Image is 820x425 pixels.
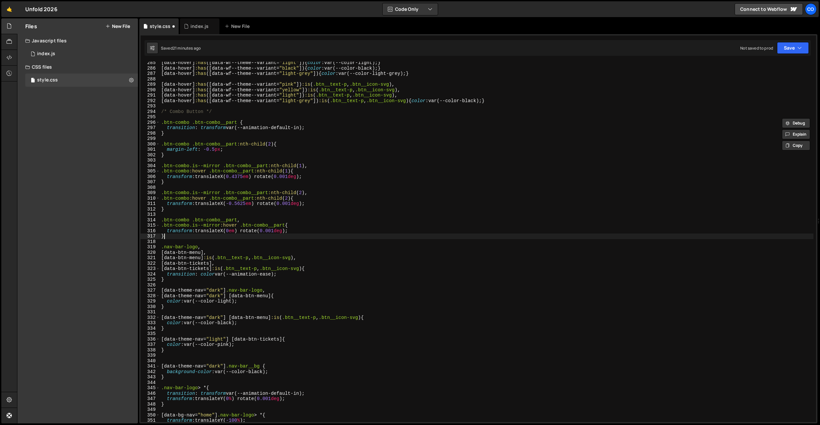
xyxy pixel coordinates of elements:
div: 297 [141,125,160,131]
div: 298 [141,131,160,136]
div: 304 [141,163,160,169]
div: 302 [141,152,160,158]
div: 294 [141,109,160,115]
div: 328 [141,293,160,299]
div: Javascript files [17,34,138,47]
div: 301 [141,147,160,152]
div: 312 [141,207,160,212]
div: 311 [141,201,160,207]
div: 313 [141,212,160,217]
div: 314 [141,217,160,223]
div: 351 [141,418,160,423]
a: 🤙 [1,1,17,17]
div: 17293/47925.css [25,74,138,87]
div: 290 [141,87,160,93]
div: 310 [141,196,160,201]
div: Unfold 2026 [25,5,57,13]
div: 315 [141,223,160,228]
button: Code Only [383,3,438,15]
div: 334 [141,326,160,331]
div: New File [225,23,252,30]
div: 332 [141,315,160,321]
div: style.css [150,23,170,30]
div: 289 [141,82,160,87]
div: 325 [141,277,160,282]
div: 342 [141,369,160,375]
div: CSS files [17,60,138,74]
button: Save [777,42,809,54]
div: 319 [141,244,160,250]
div: 291 [141,93,160,98]
div: 326 [141,282,160,288]
div: 327 [141,288,160,293]
div: index.js [37,51,55,57]
div: index.js [190,23,209,30]
div: 288 [141,77,160,82]
button: Explain [782,129,810,139]
div: 305 [141,168,160,174]
div: 336 [141,337,160,342]
h2: Files [25,23,37,30]
div: 285 [141,60,160,66]
div: 345 [141,385,160,391]
a: Co [805,3,817,15]
div: 340 [141,358,160,364]
button: New File [105,24,130,29]
div: 316 [141,228,160,234]
div: 307 [141,179,160,185]
div: Not saved to prod [740,45,773,51]
div: 333 [141,320,160,326]
div: style.css [37,77,58,83]
div: 306 [141,174,160,180]
div: 350 [141,413,160,418]
div: 320 [141,250,160,256]
div: 343 [141,374,160,380]
div: 295 [141,114,160,120]
div: 324 [141,272,160,277]
div: 299 [141,136,160,142]
div: 339 [141,353,160,358]
div: 330 [141,304,160,310]
div: 318 [141,239,160,245]
div: 348 [141,402,160,407]
div: 341 [141,364,160,369]
button: Copy [782,141,810,150]
div: 338 [141,347,160,353]
div: 309 [141,190,160,196]
div: 322 [141,261,160,266]
div: 308 [141,185,160,190]
div: 17293/47924.js [25,47,138,60]
div: 300 [141,142,160,147]
div: 317 [141,234,160,239]
button: Debug [782,118,810,128]
div: 296 [141,120,160,125]
div: 346 [141,391,160,396]
div: 329 [141,299,160,304]
div: 321 [141,255,160,261]
div: 323 [141,266,160,272]
div: 335 [141,331,160,337]
div: 347 [141,396,160,402]
div: 292 [141,98,160,104]
div: 286 [141,66,160,71]
div: 349 [141,407,160,413]
div: Saved [161,45,201,51]
div: 344 [141,380,160,386]
div: 337 [141,342,160,347]
a: Connect to Webflow [735,3,803,15]
div: 293 [141,103,160,109]
div: 287 [141,71,160,77]
div: 303 [141,158,160,163]
div: 21 minutes ago [173,45,201,51]
div: 331 [141,309,160,315]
